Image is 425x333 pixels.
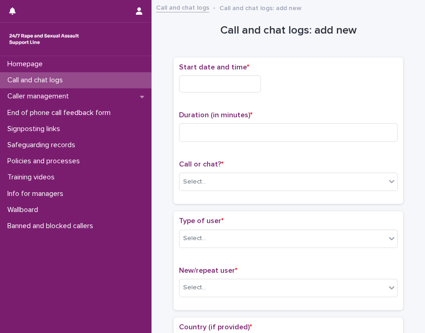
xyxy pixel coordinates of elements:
[156,2,209,12] a: Call and chat logs
[4,157,87,166] p: Policies and processes
[183,283,206,293] div: Select...
[4,76,70,85] p: Call and chat logs
[4,222,101,230] p: Banned and blocked callers
[183,234,206,243] div: Select...
[179,323,252,331] span: Country (if provided)
[173,24,403,37] h1: Call and chat logs: add new
[179,267,237,274] span: New/repeat user
[179,63,249,71] span: Start date and time
[4,173,62,182] p: Training videos
[4,109,118,117] p: End of phone call feedback form
[7,30,81,48] img: rhQMoQhaT3yELyF149Cw
[4,189,71,198] p: Info for managers
[219,2,302,12] p: Call and chat logs: add new
[183,177,206,187] div: Select...
[4,125,67,133] p: Signposting links
[179,111,252,119] span: Duration (in minutes)
[4,141,83,149] p: Safeguarding records
[4,60,50,69] p: Homepage
[179,161,224,168] span: Call or chat?
[4,92,76,101] p: Caller management
[4,206,45,214] p: Wallboard
[179,217,224,224] span: Type of user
